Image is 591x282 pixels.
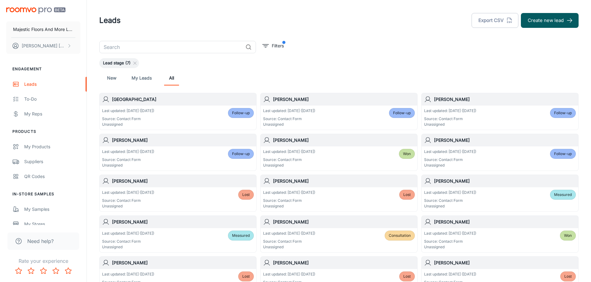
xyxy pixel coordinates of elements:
p: Last updated: [DATE] ([DATE]) [263,231,315,236]
a: [PERSON_NAME]Last updated: [DATE] ([DATE])Source: Contact FormUnassignedWon [421,215,579,253]
h6: [GEOGRAPHIC_DATA] [112,96,254,103]
p: Source: Contact Form [102,116,154,122]
p: Unassigned [263,122,315,127]
p: Unassigned [102,203,154,209]
button: Rate 4 star [50,265,62,277]
a: [PERSON_NAME]Last updated: [DATE] ([DATE])Source: Contact FormUnassignedLost [99,175,257,212]
span: Won [403,151,411,157]
p: Source: Contact Form [263,239,315,244]
div: My Products [24,143,80,150]
h6: [PERSON_NAME] [434,96,576,103]
div: Suppliers [24,158,80,165]
p: Unassigned [424,203,476,209]
span: Lost [242,192,250,197]
input: Search [99,41,243,53]
p: Source: Contact Form [102,239,154,244]
span: Consultation [389,233,411,238]
a: [GEOGRAPHIC_DATA]Last updated: [DATE] ([DATE])Source: Contact FormUnassignedFollow-up [99,93,257,130]
button: Create new lead [521,13,579,28]
div: My Reps [24,111,80,117]
div: My Samples [24,206,80,213]
h6: [PERSON_NAME] [112,219,254,225]
div: Leads [24,81,80,88]
button: Majestic Floors And More LLC [6,21,80,37]
p: Source: Contact Form [102,157,154,163]
a: My Leads [132,71,152,85]
p: Rate your experience [5,257,82,265]
h6: [PERSON_NAME] [112,259,254,266]
p: Last updated: [DATE] ([DATE]) [263,190,315,195]
p: Unassigned [263,244,315,250]
p: Unassigned [102,163,154,168]
h1: Leads [99,15,121,26]
p: Last updated: [DATE] ([DATE]) [424,190,476,195]
a: New [104,71,119,85]
h6: [PERSON_NAME] [434,137,576,144]
img: Roomvo PRO Beta [6,7,65,14]
button: [PERSON_NAME] [PERSON_NAME] [6,38,80,54]
span: Follow-up [393,110,411,116]
p: Last updated: [DATE] ([DATE]) [263,108,315,114]
p: Source: Contact Form [424,157,476,163]
p: Last updated: [DATE] ([DATE]) [102,190,154,195]
span: Lost [403,192,411,197]
h6: [PERSON_NAME] [273,137,415,144]
a: [PERSON_NAME]Last updated: [DATE] ([DATE])Source: Contact FormUnassignedLost [260,175,418,212]
p: Source: Contact Form [102,198,154,203]
p: Source: Contact Form [263,198,315,203]
span: Need help? [27,237,54,245]
p: Unassigned [424,244,476,250]
button: Rate 2 star [25,265,37,277]
h6: [PERSON_NAME] [434,219,576,225]
span: Measured [554,192,572,197]
p: Last updated: [DATE] ([DATE]) [424,108,476,114]
h6: [PERSON_NAME] [434,178,576,184]
p: Last updated: [DATE] ([DATE]) [424,231,476,236]
h6: [PERSON_NAME] [112,178,254,184]
a: [PERSON_NAME]Last updated: [DATE] ([DATE])Source: Contact FormUnassignedMeasured [421,175,579,212]
p: Unassigned [102,122,154,127]
a: [PERSON_NAME]Last updated: [DATE] ([DATE])Source: Contact FormUnassignedConsultation [260,215,418,253]
a: [PERSON_NAME]Last updated: [DATE] ([DATE])Source: Contact FormUnassignedFollow-up [99,134,257,171]
p: Last updated: [DATE] ([DATE]) [424,271,476,277]
a: [PERSON_NAME]Last updated: [DATE] ([DATE])Source: Contact FormUnassignedMeasured [99,215,257,253]
p: Last updated: [DATE] ([DATE]) [102,271,154,277]
div: Lead stage (7) [99,58,139,68]
p: Unassigned [424,163,476,168]
span: Follow-up [554,151,572,157]
p: Last updated: [DATE] ([DATE]) [263,271,315,277]
span: Follow-up [554,110,572,116]
p: Source: Contact Form [424,116,476,122]
span: Measured [232,233,250,238]
div: My Stores [24,221,80,228]
span: Lost [564,274,572,279]
p: Unassigned [263,163,315,168]
button: Export CSV [472,13,518,28]
p: [PERSON_NAME] [PERSON_NAME] [22,42,65,49]
p: Filters [272,42,284,49]
div: To-do [24,96,80,102]
a: All [164,71,179,85]
h6: [PERSON_NAME] [273,259,415,266]
p: Source: Contact Form [263,157,315,163]
p: Last updated: [DATE] ([DATE]) [102,231,154,236]
a: [PERSON_NAME]Last updated: [DATE] ([DATE])Source: Contact FormUnassignedFollow-up [421,134,579,171]
h6: [PERSON_NAME] [273,178,415,184]
p: Unassigned [263,203,315,209]
button: filter [261,41,285,51]
p: Last updated: [DATE] ([DATE]) [424,149,476,154]
p: Source: Contact Form [424,198,476,203]
h6: [PERSON_NAME] [434,259,576,266]
p: Source: Contact Form [263,116,315,122]
button: Rate 1 star [12,265,25,277]
span: Won [564,233,572,238]
h6: [PERSON_NAME] [273,219,415,225]
p: Source: Contact Form [424,239,476,244]
a: [PERSON_NAME]Last updated: [DATE] ([DATE])Source: Contact FormUnassignedWon [260,134,418,171]
h6: [PERSON_NAME] [112,137,254,144]
p: Last updated: [DATE] ([DATE]) [102,149,154,154]
h6: [PERSON_NAME] [273,96,415,103]
p: Majestic Floors And More LLC [13,26,74,33]
button: Rate 5 star [62,265,74,277]
span: Lost [403,274,411,279]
